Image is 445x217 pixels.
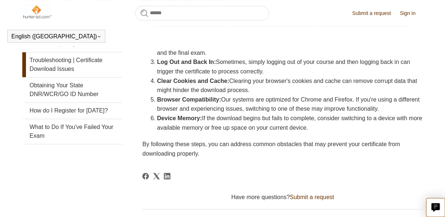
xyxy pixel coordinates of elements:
button: English ([GEOGRAPHIC_DATA]) [11,33,101,40]
li: Clearing your browser's cookies and cache can remove corrupt data that might hinder the download ... [157,76,423,95]
li: Our systems are optimized for Chrome and Firefox. If you're using a different browser and experie... [157,95,423,114]
a: X Corp [153,173,160,179]
img: Hunter-Ed Help Center home page [22,4,52,19]
a: LinkedIn [164,173,170,179]
a: What to Do If You've Failed Your Exam [22,119,122,144]
a: Obtaining Your State DNR/WCR/GO ID Number [22,77,122,102]
li: Sometimes, simply logging out of your course and then logging back in can trigger the certificate... [157,57,423,76]
button: Live chat [426,198,445,217]
div: Have more questions? [142,193,423,202]
input: Search [135,6,269,20]
a: Troubleshooting | Certificate Download Issues [22,52,122,77]
svg: Share this page on LinkedIn [164,173,170,179]
strong: Clear Cookies and Cache: [157,78,229,84]
strong: Browser Compatibility: [157,96,221,103]
strong: Device Memory: [157,115,202,121]
a: Sign in [400,9,423,17]
a: Submit a request [290,194,334,200]
a: Facebook [142,173,149,179]
a: Submit a request [352,9,398,17]
li: If the download begins but fails to complete, consider switching to a device with more available ... [157,114,423,132]
p: By following these steps, you can address common obstacles that may prevent your certificate from... [142,140,423,158]
a: How do I Register for [DATE]? [22,103,122,119]
svg: Share this page on X Corp [153,173,160,179]
svg: Share this page on Facebook [142,173,149,179]
strong: Log Out and Back In: [157,59,216,65]
li: Confirm that you have finished all course materials, including quizzes and the final exam. [157,39,423,57]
